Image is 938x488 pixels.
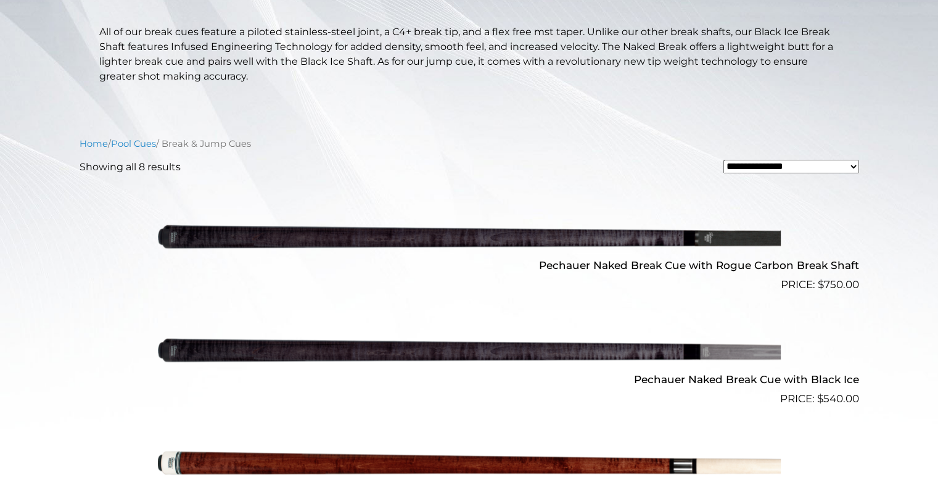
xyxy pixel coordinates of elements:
p: Showing all 8 results [80,160,181,175]
a: Pechauer Naked Break Cue with Black Ice $540.00 [80,298,859,407]
p: All of our break cues feature a piloted stainless-steel joint, a C4+ break tip, and a flex free m... [99,25,839,84]
nav: Breadcrumb [80,137,859,151]
img: Pechauer Naked Break Cue with Black Ice [158,298,781,402]
a: Pool Cues [111,138,156,149]
a: Pechauer Naked Break Cue with Rogue Carbon Break Shaft $750.00 [80,184,859,293]
bdi: 750.00 [818,278,859,291]
h2: Pechauer Naked Break Cue with Rogue Carbon Break Shaft [80,254,859,277]
img: Pechauer Naked Break Cue with Rogue Carbon Break Shaft [158,184,781,288]
bdi: 540.00 [817,392,859,405]
a: Home [80,138,108,149]
select: Shop order [723,160,859,173]
span: $ [817,392,823,405]
span: $ [818,278,824,291]
h2: Pechauer Naked Break Cue with Black Ice [80,368,859,391]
